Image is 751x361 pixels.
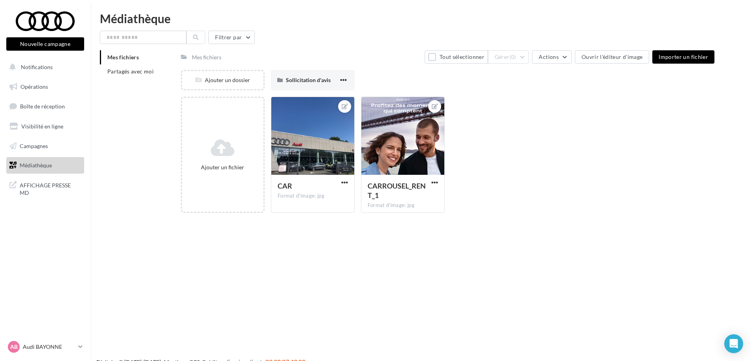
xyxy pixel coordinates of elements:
button: Filtrer par [208,31,255,44]
a: Visibilité en ligne [5,118,86,135]
span: Opérations [20,83,48,90]
span: AB [10,343,18,351]
button: Nouvelle campagne [6,37,84,51]
a: Opérations [5,79,86,95]
button: Importer un fichier [652,50,714,64]
div: Mes fichiers [192,53,221,61]
span: Médiathèque [20,162,52,169]
span: Importer un fichier [659,53,708,60]
div: Ajouter un fichier [185,163,260,171]
span: Actions [539,53,558,60]
span: Boîte de réception [20,103,65,110]
span: AFFICHAGE PRESSE MD [20,180,81,197]
a: AB Audi BAYONNE [6,339,84,354]
span: CARROUSEL_RENT_1 [368,181,426,200]
div: Open Intercom Messenger [724,334,743,353]
div: Ajouter un dossier [182,76,263,84]
span: Partagés avec moi [107,68,154,75]
span: Campagnes [20,142,48,149]
div: Format d'image: jpg [368,202,438,209]
span: CAR [278,181,292,190]
span: Notifications [21,64,53,70]
span: Sollicitation d'avis [286,77,331,83]
span: Mes fichiers [107,54,139,60]
a: Boîte de réception [5,98,86,115]
button: Ouvrir l'éditeur d'image [575,50,649,64]
button: Actions [532,50,571,64]
button: Gérer(0) [488,50,529,64]
a: AFFICHAGE PRESSE MD [5,177,86,200]
a: Campagnes [5,138,86,154]
p: Audi BAYONNE [23,343,75,351]
div: Format d'image: jpg [278,192,348,200]
span: Visibilité en ligne [21,123,63,130]
div: Médiathèque [100,13,742,24]
button: Notifications [5,59,83,75]
span: (0) [510,54,516,60]
a: Médiathèque [5,157,86,174]
button: Tout sélectionner [425,50,488,64]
